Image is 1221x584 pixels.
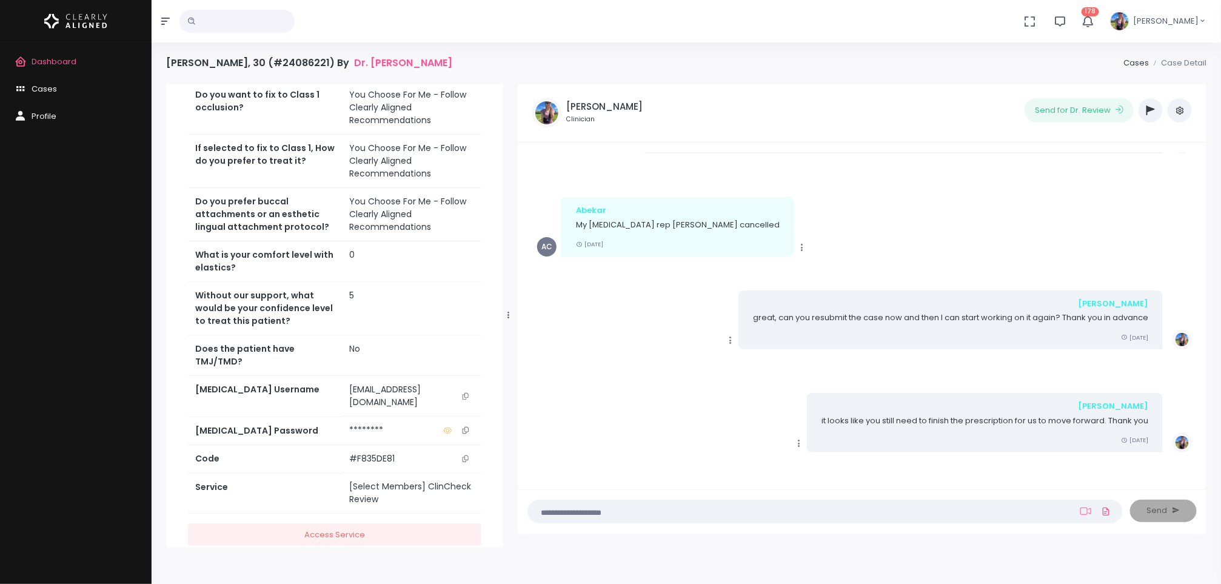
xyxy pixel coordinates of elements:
th: Does the patient have TMJ/TMD? [188,335,342,376]
th: Without our support, what would be your confidence level to treat this patient? [188,282,342,335]
div: [PERSON_NAME] [753,298,1148,310]
li: Case Detail [1149,57,1206,69]
small: [DATE] [1121,334,1148,341]
td: No [342,335,481,376]
span: Cases [32,83,57,95]
a: Add Loom Video [1078,506,1094,516]
th: What is your comfort level with elastics? [188,241,342,282]
small: [DATE] [1121,436,1148,444]
div: scrollable content [527,152,1197,477]
a: Access Service [188,523,481,546]
td: You Choose For Me - Follow Clearly Aligned Recommendations [342,81,481,135]
p: My [MEDICAL_DATA] rep [PERSON_NAME] cancelled [576,219,780,231]
td: You Choose For Me - Follow Clearly Aligned Recommendations [342,188,481,241]
th: [MEDICAL_DATA] Username [188,376,342,417]
th: Do you want to fix to Class 1 occlusion? [188,81,342,135]
span: AC [537,237,557,257]
img: Header Avatar [1109,10,1131,32]
div: [PERSON_NAME] [821,400,1148,412]
a: Cases [1123,57,1149,69]
small: [DATE] [576,240,603,248]
div: scrollable content [166,84,503,548]
th: Do you prefer buccal attachments or an esthetic lingual attachment protocol? [188,188,342,241]
td: 0 [342,241,481,282]
th: Service [188,473,342,514]
span: 178 [1082,7,1099,16]
small: Clinician [566,115,643,124]
span: Profile [32,110,56,122]
th: If selected to fix to Class 1, How do you prefer to treat it? [188,135,342,188]
th: Code [188,445,342,473]
img: Logo Horizontal [44,8,107,34]
td: #F835DE81 [342,445,481,473]
td: 5 [342,282,481,335]
td: [EMAIL_ADDRESS][DOMAIN_NAME] [342,376,481,417]
div: Abekar [576,204,780,216]
a: Dr. [PERSON_NAME] [354,57,452,69]
td: You Choose For Me - Follow Clearly Aligned Recommendations [342,135,481,188]
div: [Select Members] ClinCheck Review [349,480,474,506]
th: [MEDICAL_DATA] Password [188,417,342,445]
button: Send for Dr. Review [1025,98,1134,123]
h4: [PERSON_NAME], 30 (#24086221) By [166,57,452,69]
h5: [PERSON_NAME] [566,101,643,112]
p: it looks like you still need to finish the prescription for us to move forward. Thank you [821,415,1148,427]
p: great, can you resubmit the case now and then I can start working on it again? Thank you in advance [753,312,1148,324]
span: Dashboard [32,56,76,67]
a: Add Files [1099,500,1113,522]
span: [PERSON_NAME] [1133,15,1199,27]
